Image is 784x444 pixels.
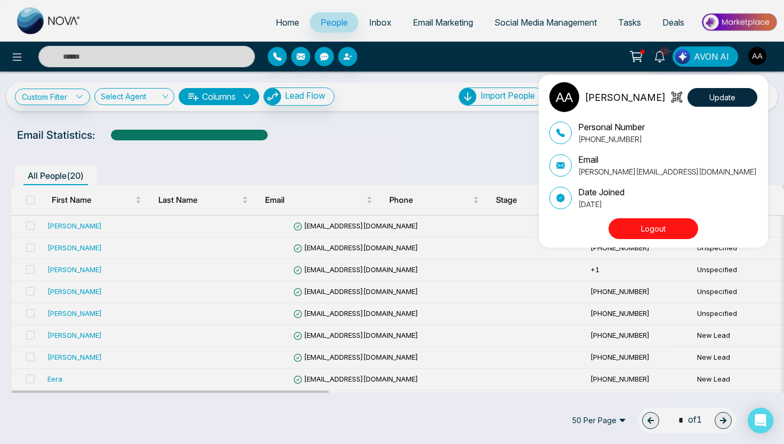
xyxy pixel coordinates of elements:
[578,186,625,199] p: Date Joined
[687,88,757,107] button: Update
[578,166,757,177] p: [PERSON_NAME][EMAIL_ADDRESS][DOMAIN_NAME]
[578,199,625,210] p: [DATE]
[578,133,645,145] p: [PHONE_NUMBER]
[609,218,698,239] button: Logout
[578,121,645,133] p: Personal Number
[585,90,666,105] p: [PERSON_NAME]
[748,408,773,433] div: Open Intercom Messenger
[578,153,757,166] p: Email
